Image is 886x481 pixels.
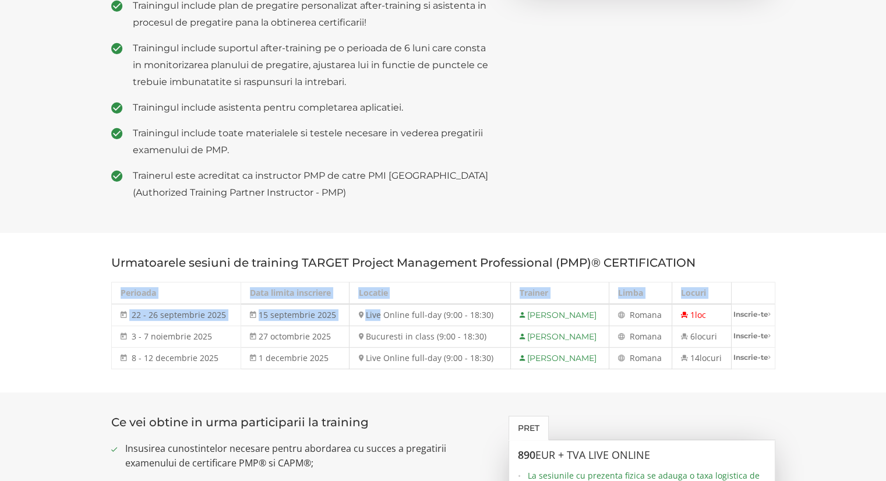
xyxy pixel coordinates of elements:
td: [PERSON_NAME] [511,304,609,326]
a: Inscrie-te [732,348,775,367]
span: Ro [630,331,640,342]
span: Ro [630,309,640,320]
td: Live Online full-day (9:00 - 18:30) [350,348,511,369]
td: [PERSON_NAME] [511,348,609,369]
a: Inscrie-te [732,305,775,324]
a: Pret [509,416,549,440]
span: 22 - 26 septembrie 2025 [132,309,226,320]
span: mana [640,352,662,363]
td: 14 [672,348,731,369]
th: Data limita inscriere [241,282,350,305]
span: locuri [695,331,717,342]
h3: Ce vei obtine in urma participarii la training [111,416,492,429]
td: Live Online full-day (9:00 - 18:30) [350,304,511,326]
span: 8 - 12 decembrie 2025 [132,352,218,363]
th: Locatie [350,282,511,305]
td: 15 septembrie 2025 [241,304,350,326]
td: 6 [672,326,731,348]
td: [PERSON_NAME] [511,326,609,348]
td: 1 [672,304,731,326]
th: Trainer [511,282,609,305]
td: Bucuresti in class (9:00 - 18:30) [350,326,511,348]
span: Ro [630,352,640,363]
td: 27 octombrie 2025 [241,326,350,348]
h3: 890 [518,450,766,461]
span: loc [695,309,706,320]
span: Insusirea cunostintelor necesare pentru abordarea cu succes a pregatirii examenului de certificar... [125,441,492,471]
span: mana [640,331,662,342]
span: EUR + TVA LIVE ONLINE [535,448,650,462]
span: mana [640,309,662,320]
td: 1 decembrie 2025 [241,348,350,369]
span: Trainingul include asistenta pentru completarea aplicatiei. [133,99,492,116]
span: locuri [700,352,722,363]
span: 3 - 7 noiembrie 2025 [132,331,212,342]
a: Inscrie-te [732,326,775,345]
th: Locuri [672,282,731,305]
span: Trainingul include suportul after-training pe o perioada de 6 luni care consta in monitorizarea p... [133,40,492,90]
th: Perioada [111,282,241,305]
th: Limba [609,282,672,305]
span: Trainerul este acreditat ca instructor PMP de catre PMI [GEOGRAPHIC_DATA] (Authorized Training Pa... [133,167,492,201]
h3: Urmatoarele sesiuni de training TARGET Project Management Professional (PMP)® CERTIFICATION [111,256,775,269]
span: Trainingul include toate materialele si testele necesare in vederea pregatirii examenului de PMP. [133,125,492,158]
